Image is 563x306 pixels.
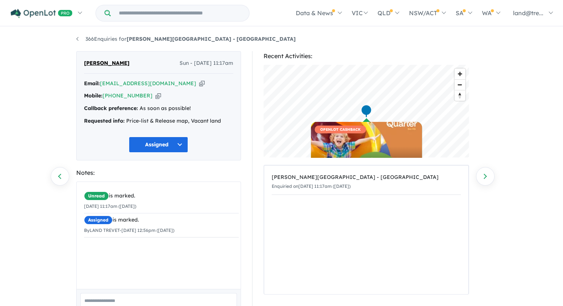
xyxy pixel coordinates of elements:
[103,92,153,99] a: [PHONE_NUMBER]
[272,173,461,182] div: [PERSON_NAME][GEOGRAPHIC_DATA] - [GEOGRAPHIC_DATA]
[84,192,239,200] div: is marked.
[11,9,73,18] img: Openlot PRO Logo White
[455,90,465,101] button: Reset bearing to north
[84,227,174,233] small: By LAND TREVET - [DATE] 12:56pm ([DATE])
[84,104,233,113] div: As soon as possible!
[84,59,130,68] span: [PERSON_NAME]
[84,203,136,209] small: [DATE] 11:17am ([DATE])
[84,216,239,224] div: is marked.
[455,69,465,79] button: Zoom in
[84,117,233,126] div: Price-list & Release map, Vacant land
[361,104,372,118] div: Map marker
[513,9,543,17] span: land@tre...
[76,36,296,42] a: 366Enquiries for[PERSON_NAME][GEOGRAPHIC_DATA] - [GEOGRAPHIC_DATA]
[315,126,366,133] span: OPENLOT CASHBACK
[455,80,465,90] span: Zoom out
[155,92,161,100] button: Copy
[84,105,138,112] strong: Callback preference:
[84,216,113,224] span: Assigned
[76,35,487,44] nav: breadcrumb
[129,137,188,153] button: Assigned
[264,65,469,157] canvas: Map
[199,80,205,87] button: Copy
[272,183,351,189] small: Enquiried on [DATE] 11:17am ([DATE])
[84,92,103,99] strong: Mobile:
[272,169,461,195] a: [PERSON_NAME][GEOGRAPHIC_DATA] - [GEOGRAPHIC_DATA]Enquiried on[DATE] 11:17am ([DATE])
[84,80,100,87] strong: Email:
[84,192,109,200] span: Unread
[112,5,248,21] input: Try estate name, suburb, builder or developer
[180,59,233,68] span: Sun - [DATE] 11:17am
[84,117,125,124] strong: Requested info:
[100,80,196,87] a: [EMAIL_ADDRESS][DOMAIN_NAME]
[264,51,469,61] div: Recent Activities:
[127,36,296,42] strong: [PERSON_NAME][GEOGRAPHIC_DATA] - [GEOGRAPHIC_DATA]
[311,122,422,177] a: OPENLOT CASHBACK
[455,79,465,90] button: Zoom out
[76,168,241,178] div: Notes:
